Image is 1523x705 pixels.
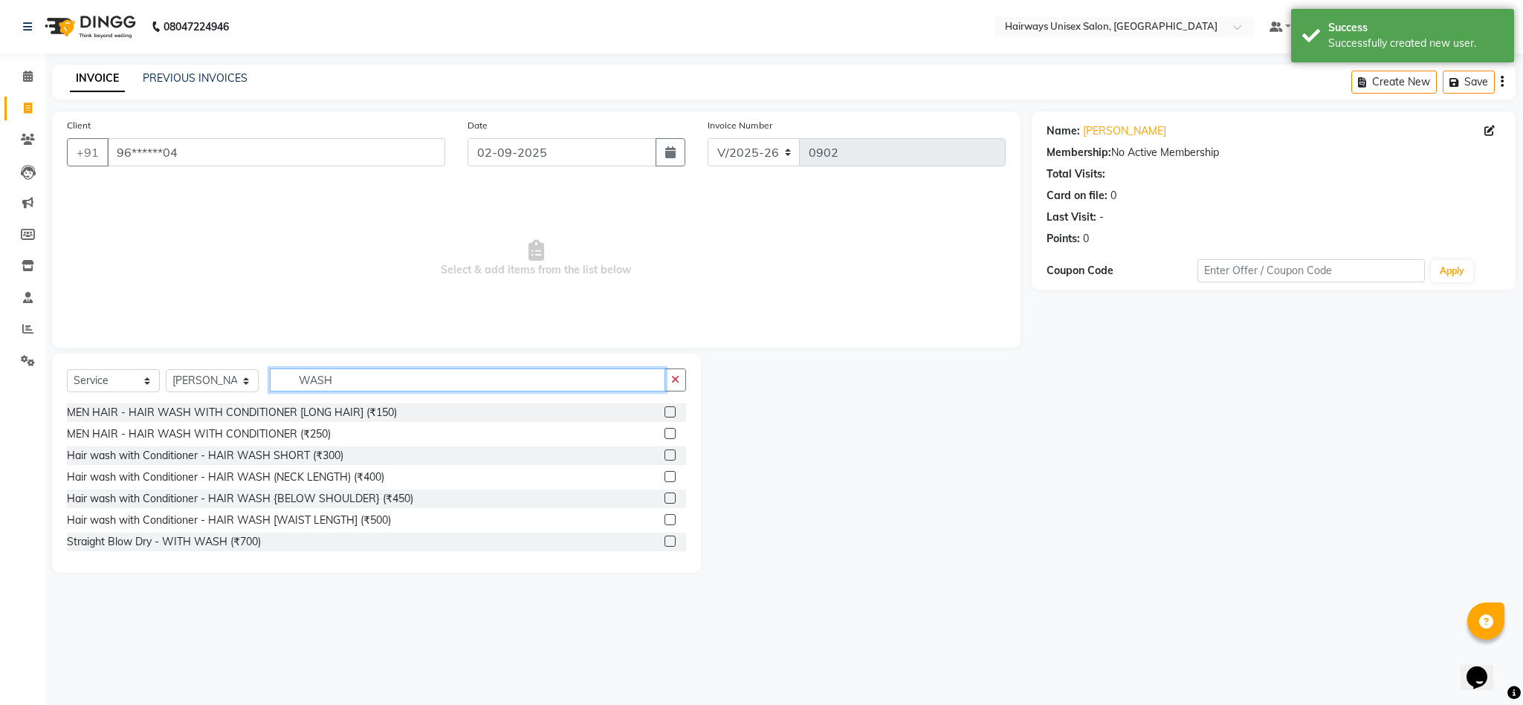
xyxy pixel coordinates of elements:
div: 0 [1083,231,1089,247]
div: Last Visit: [1047,209,1096,225]
div: Hair wash with Conditioner - HAIR WASH [WAIST LENGTH] (₹500) [67,513,391,528]
button: +91 [67,138,109,166]
input: Enter Offer / Coupon Code [1197,259,1425,282]
input: Search by Name/Mobile/Email/Code [107,138,445,166]
div: Straight Blow Dry - WITH WASH (₹700) [67,534,261,550]
div: Hair wash with Conditioner - HAIR WASH {BELOW SHOULDER} (₹450) [67,491,413,507]
label: Date [468,119,488,132]
div: MEN HAIR - HAIR WASH WITH CONDITIONER [LONG HAIR] (₹150) [67,405,397,420]
iframe: chat widget [1461,646,1508,690]
label: Client [67,119,91,132]
b: 08047224946 [164,6,229,48]
button: Create New [1351,71,1437,94]
div: 0 [1110,188,1116,204]
div: Points: [1047,231,1080,247]
a: INVOICE [70,65,125,92]
img: logo [38,6,140,48]
div: Hair wash with Conditioner - HAIR WASH SHORT (₹300) [67,448,343,464]
div: Successfully created new user. [1328,36,1503,51]
div: Card on file: [1047,188,1108,204]
div: Membership: [1047,145,1111,160]
button: Save [1443,71,1495,94]
input: Search or Scan [270,368,665,392]
button: Apply [1431,260,1473,282]
label: Invoice Number [708,119,772,132]
div: MEN HAIR - HAIR WASH WITH CONDITIONER (₹250) [67,426,331,442]
div: Coupon Code [1047,263,1198,279]
span: Select & add items from the list below [67,184,1006,333]
div: Name: [1047,123,1080,139]
div: Total Visits: [1047,166,1105,182]
div: Success [1328,20,1503,36]
div: - [1099,209,1104,225]
a: PREVIOUS INVOICES [143,71,248,85]
a: [PERSON_NAME] [1083,123,1166,139]
div: No Active Membership [1047,145,1501,160]
div: Hair wash with Conditioner - HAIR WASH (NECK LENGTH) (₹400) [67,470,384,485]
